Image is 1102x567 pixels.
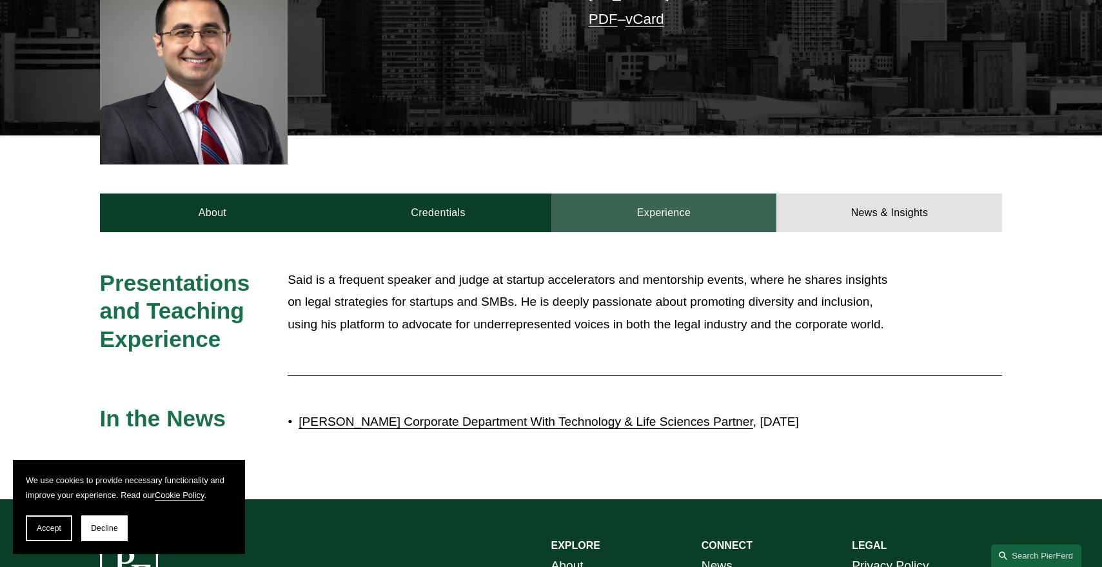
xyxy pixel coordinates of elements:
a: Search this site [991,544,1081,567]
strong: EXPLORE [551,540,600,551]
a: Cookie Policy [155,490,204,500]
p: Said is a frequent speaker and judge at startup accelerators and mentorship events, where he shar... [288,269,889,336]
strong: LEGAL [852,540,887,551]
section: Cookie banner [13,460,245,554]
a: News & Insights [776,194,1002,232]
strong: CONNECT [702,540,753,551]
button: Accept [26,515,72,541]
a: PDF [589,11,618,27]
a: About [100,194,326,232]
a: Experience [551,194,777,232]
span: Accept [37,524,61,533]
span: Presentations and Teaching Experience [100,270,257,352]
button: Decline [81,515,128,541]
span: Decline [91,524,118,533]
p: , [DATE] [299,411,889,433]
a: Credentials [326,194,551,232]
a: [PERSON_NAME] Corporate Department With Technology & Life Sciences Partner [299,415,753,428]
a: vCard [625,11,664,27]
span: In the News [100,406,226,431]
p: We use cookies to provide necessary functionality and improve your experience. Read our . [26,473,232,502]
